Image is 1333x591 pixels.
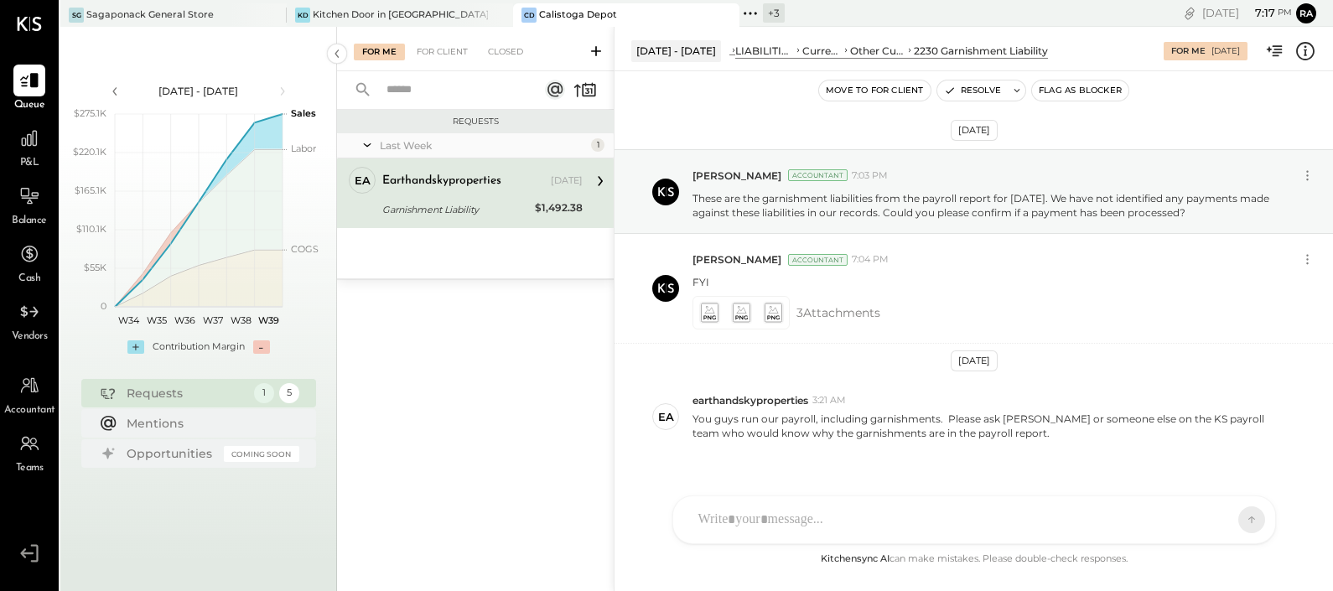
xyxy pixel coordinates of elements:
[230,314,251,326] text: W38
[254,383,274,403] div: 1
[692,252,781,267] span: [PERSON_NAME]
[551,174,583,188] div: [DATE]
[153,340,245,354] div: Contribution Margin
[1032,80,1128,101] button: Flag as Blocker
[86,8,214,22] div: Sagaponack General Store
[914,44,1048,58] div: 2230 Garnishment Liability
[127,84,270,98] div: [DATE] - [DATE]
[75,184,106,196] text: $165.1K
[802,44,842,58] div: Current Liabilities
[16,461,44,476] span: Teams
[257,314,278,326] text: W39
[1171,45,1206,57] div: For Me
[355,173,371,189] div: ea
[1,370,58,418] a: Accountant
[1,122,58,171] a: P&L
[76,223,106,235] text: $110.1K
[852,253,889,267] span: 7:04 PM
[1296,3,1316,23] button: Ra
[14,98,45,113] span: Queue
[313,8,488,22] div: Kitchen Door in [GEOGRAPHIC_DATA]
[788,169,848,181] div: Accountant
[819,80,931,101] button: Move to for client
[692,412,1289,440] p: You guys run our payroll, including garnishments. Please ask [PERSON_NAME] or someone else on the...
[521,8,537,23] div: CD
[1242,5,1275,21] span: 7 : 17
[382,173,501,189] div: earthandskyproperties
[382,201,530,218] div: Garnishment Liability
[1202,5,1292,21] div: [DATE]
[127,385,246,402] div: Requests
[796,296,880,329] span: 3 Attachment s
[1,65,58,113] a: Queue
[202,314,222,326] text: W37
[763,3,785,23] div: + 3
[850,44,905,58] div: Other Current Liabilities
[127,415,291,432] div: Mentions
[291,143,316,154] text: Labor
[658,409,674,425] div: ea
[291,243,319,255] text: COGS
[692,275,709,289] p: FYI
[951,350,998,371] div: [DATE]
[4,403,55,418] span: Accountant
[812,394,846,407] span: 3:21 AM
[279,383,299,403] div: 5
[118,314,140,326] text: W34
[295,8,310,23] div: KD
[253,340,270,354] div: -
[101,300,106,312] text: 0
[127,445,215,462] div: Opportunities
[951,120,998,141] div: [DATE]
[692,168,781,183] span: [PERSON_NAME]
[692,191,1289,220] p: These are the garnishment liabilities from the payroll report for [DATE]. We have not identified ...
[539,8,617,22] div: Calistoga Depot
[1,180,58,229] a: Balance
[73,146,106,158] text: $220.1K
[1,296,58,345] a: Vendors
[380,138,587,153] div: Last Week
[937,80,1008,101] button: Resolve
[1278,7,1292,18] span: pm
[12,214,47,229] span: Balance
[1,238,58,287] a: Cash
[291,107,316,119] text: Sales
[84,262,106,273] text: $55K
[788,254,848,266] div: Accountant
[408,44,476,60] div: For Client
[224,446,299,462] div: Coming Soon
[735,44,794,58] div: LIABILITIES AND EQUITY
[345,116,605,127] div: Requests
[1,428,58,476] a: Teams
[1181,4,1198,22] div: copy link
[1211,45,1240,57] div: [DATE]
[852,169,888,183] span: 7:03 PM
[18,272,40,287] span: Cash
[127,340,144,354] div: +
[74,107,106,119] text: $275.1K
[354,44,405,60] div: For Me
[69,8,84,23] div: SG
[591,138,604,152] div: 1
[535,200,583,216] div: $1,492.38
[12,329,48,345] span: Vendors
[631,40,721,61] div: [DATE] - [DATE]
[480,44,532,60] div: Closed
[174,314,195,326] text: W36
[692,393,808,407] span: earthandskyproperties
[20,156,39,171] span: P&L
[147,314,167,326] text: W35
